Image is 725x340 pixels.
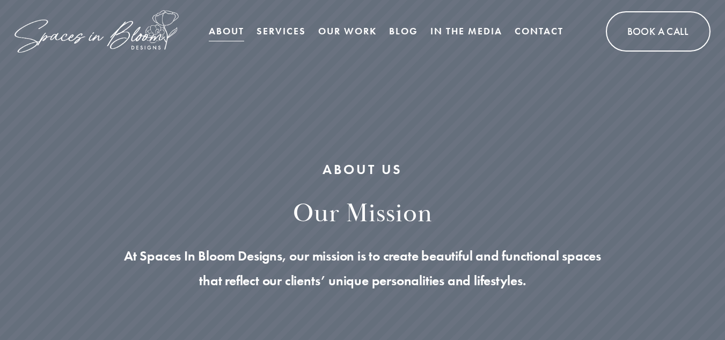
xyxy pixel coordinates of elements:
[209,20,244,42] a: About
[257,20,306,42] a: Services
[318,20,377,42] a: Our Work
[41,198,685,231] h2: our mission
[389,20,418,42] a: Blog
[606,11,711,52] a: Book A Call
[430,20,502,42] a: In the Media
[41,244,685,293] p: At Spaces In Bloom Designs, our mission is to create beautiful and functional spaces that reflect...
[515,20,563,42] a: Contact
[41,161,685,179] h1: ABOUT US
[14,10,178,53] img: Spaces in Bloom Designs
